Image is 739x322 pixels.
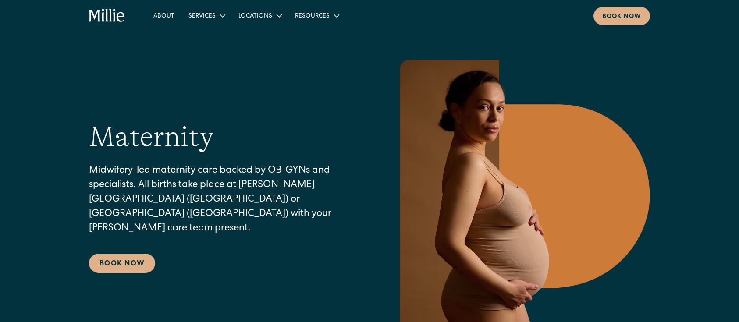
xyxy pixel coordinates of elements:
[602,12,641,21] div: Book now
[188,12,216,21] div: Services
[146,8,181,23] a: About
[288,8,345,23] div: Resources
[231,8,288,23] div: Locations
[89,9,125,23] a: home
[89,254,155,273] a: Book Now
[593,7,650,25] a: Book now
[238,12,272,21] div: Locations
[295,12,330,21] div: Resources
[181,8,231,23] div: Services
[89,120,213,154] h1: Maternity
[89,164,359,236] p: Midwifery-led maternity care backed by OB-GYNs and specialists. All births take place at [PERSON_...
